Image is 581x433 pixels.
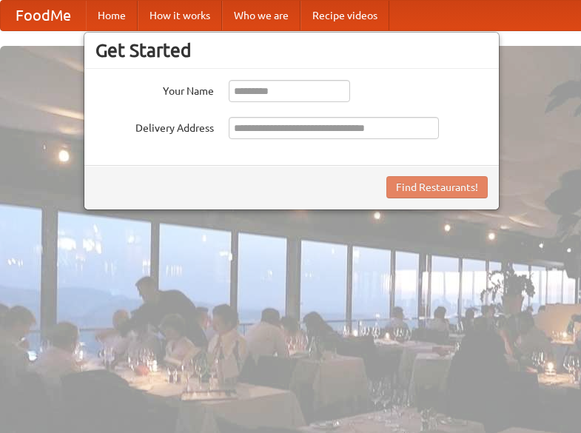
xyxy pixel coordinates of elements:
[300,1,389,30] a: Recipe videos
[222,1,300,30] a: Who we are
[95,117,214,135] label: Delivery Address
[95,39,488,61] h3: Get Started
[138,1,222,30] a: How it works
[386,176,488,198] button: Find Restaurants!
[86,1,138,30] a: Home
[95,80,214,98] label: Your Name
[1,1,86,30] a: FoodMe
